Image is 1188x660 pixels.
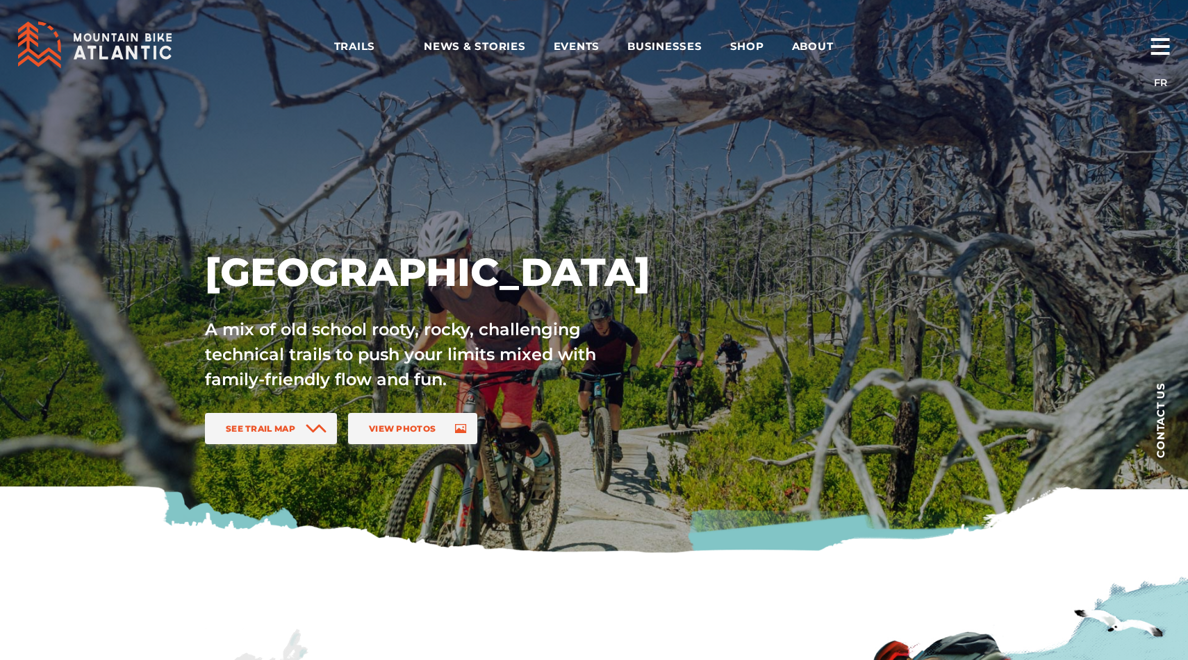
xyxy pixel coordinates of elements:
[348,413,477,444] a: View Photos
[424,40,526,53] span: News & Stories
[205,248,719,296] h1: [GEOGRAPHIC_DATA]
[1132,361,1188,479] a: Contact us
[334,40,397,53] span: Trails
[1155,382,1166,458] span: Contact us
[792,40,855,53] span: About
[205,317,627,392] p: A mix of old school rooty, rocky, challenging technical trails to push your limits mixed with fam...
[554,40,600,53] span: Events
[730,40,764,53] span: Shop
[369,423,436,434] span: View Photos
[1154,76,1167,89] a: FR
[627,40,702,53] span: Businesses
[205,413,337,444] a: See Trail Map
[226,423,295,434] span: See Trail Map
